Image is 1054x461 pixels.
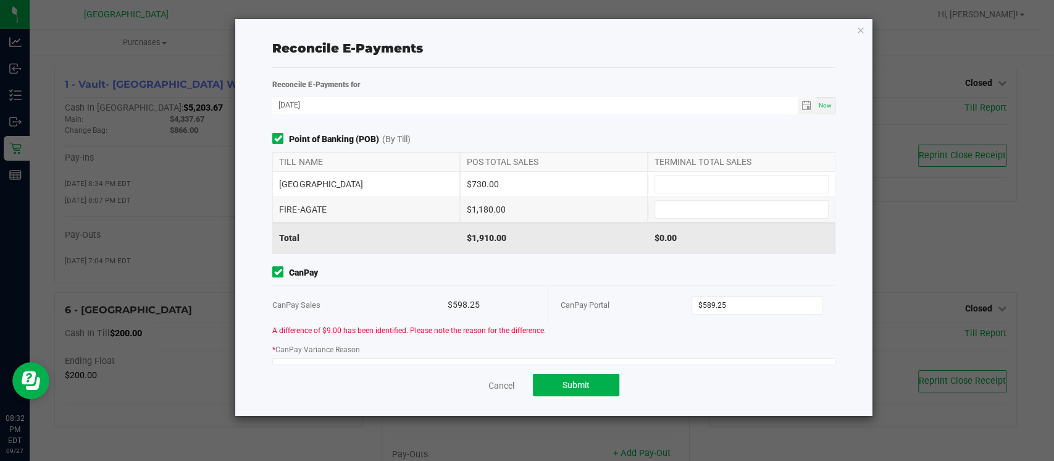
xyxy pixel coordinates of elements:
input: Date [272,97,797,112]
span: (By Till) [382,133,411,146]
span: CanPay Sales [272,300,320,310]
form-toggle: Include in reconciliation [272,266,289,279]
div: Reconcile E-Payments [272,39,835,57]
form-toggle: Include in reconciliation [272,133,289,146]
span: CanPay Portal [561,300,609,310]
strong: CanPay [289,266,318,279]
div: $0.00 [648,222,835,253]
div: $1,180.00 [460,197,648,222]
div: POS TOTAL SALES [460,153,648,171]
strong: Reconcile E-Payments for [272,80,360,89]
span: A difference of $9.00 has been identified. Please note the reason for the difference. [272,326,546,335]
span: Now [819,102,832,109]
iframe: Resource center [12,362,49,399]
div: $1,910.00 [460,222,648,253]
div: Total [272,222,460,253]
span: Toggle calendar [798,97,816,114]
a: Cancel [488,379,514,392]
div: $730.00 [460,172,648,197]
div: TILL NAME [272,153,460,171]
div: $598.25 [448,286,535,324]
div: TERMINAL TOTAL SALES [648,153,835,171]
strong: Point of Banking (POB) [289,133,379,146]
span: Submit [563,380,590,390]
button: Submit [533,374,619,396]
label: CanPay Variance Reason [272,344,360,355]
div: [GEOGRAPHIC_DATA] [272,172,460,197]
div: FIRE-AGATE [272,197,460,222]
